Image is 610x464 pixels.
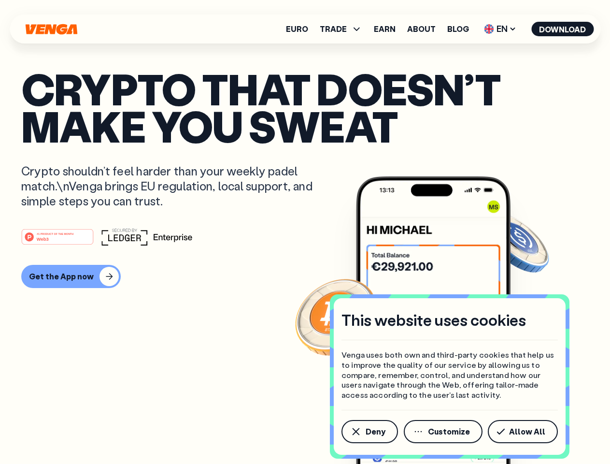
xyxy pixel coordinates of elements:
a: Euro [286,25,308,33]
a: #1 PRODUCT OF THE MONTHWeb3 [21,234,94,247]
svg: Home [24,24,78,35]
a: Earn [374,25,396,33]
button: Download [531,22,594,36]
img: Bitcoin [293,273,380,360]
span: Allow All [509,428,545,435]
span: EN [481,21,520,37]
a: Blog [447,25,469,33]
p: Crypto shouldn’t feel harder than your weekly padel match.\nVenga brings EU regulation, local sup... [21,163,326,209]
tspan: Web3 [37,236,49,241]
button: Allow All [488,420,558,443]
button: Get the App now [21,265,121,288]
img: USDC coin [482,208,551,277]
tspan: #1 PRODUCT OF THE MONTH [37,232,73,235]
p: Venga uses both own and third-party cookies that help us to improve the quality of our service by... [341,350,558,400]
p: Crypto that doesn’t make you sweat [21,70,589,144]
button: Deny [341,420,398,443]
span: Customize [428,428,470,435]
a: Get the App now [21,265,589,288]
span: TRADE [320,23,362,35]
span: Deny [366,428,385,435]
img: flag-uk [484,24,494,34]
h4: This website uses cookies [341,310,526,330]
button: Customize [404,420,482,443]
div: Get the App now [29,272,94,281]
a: About [407,25,436,33]
span: TRADE [320,25,347,33]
